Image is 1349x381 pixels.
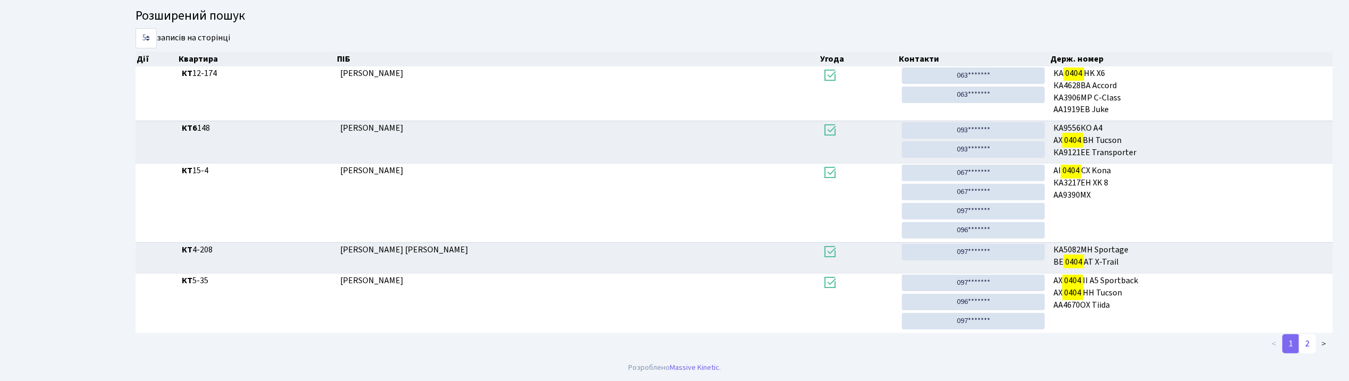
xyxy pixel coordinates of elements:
span: 5-35 [182,275,332,287]
b: КТ [182,67,192,79]
mark: 0404 [1061,163,1081,178]
span: [PERSON_NAME] [340,165,403,176]
th: ПІБ [336,52,819,66]
a: > [1316,334,1333,353]
th: Угода [819,52,898,66]
span: [PERSON_NAME] [340,67,403,79]
span: KA HK X6 КА4628ВА Accord KA3906МР C-Class АА1919ЕВ Juke [1053,67,1329,116]
h4: Розширений пошук [136,9,1333,24]
a: Massive Kinetic [670,362,719,373]
a: 2 [1299,334,1316,353]
span: AX II A5 Sportback AX HH Tucson АА4670ОХ Tiida [1053,275,1329,311]
b: КТ [182,244,192,256]
th: Квартира [178,52,336,66]
span: [PERSON_NAME] [340,275,403,286]
span: АІ СХ Kona КА3217ЕН XK 8 AA9390MX [1053,165,1329,201]
mark: 0404 [1063,273,1083,288]
div: Розроблено . [628,362,721,374]
span: 148 [182,122,332,134]
a: 1 [1283,334,1300,353]
mark: 0404 [1064,66,1084,81]
select: записів на сторінці [136,28,157,48]
span: [PERSON_NAME] [PERSON_NAME] [340,244,468,256]
span: 4-208 [182,244,332,256]
mark: 0404 [1063,285,1083,300]
span: 12-174 [182,67,332,80]
th: Контакти [898,52,1050,66]
span: 15-4 [182,165,332,177]
span: КА9556КО A4 АХ ВН Tucson КА9121ЕЕ Transporter [1053,122,1329,159]
label: записів на сторінці [136,28,230,48]
mark: 0404 [1064,255,1084,269]
span: [PERSON_NAME] [340,122,403,134]
b: КТ [182,275,192,286]
th: Держ. номер [1050,52,1334,66]
b: КТ [182,165,192,176]
th: Дії [136,52,178,66]
mark: 0404 [1063,133,1083,148]
b: КТ6 [182,122,197,134]
span: КА5082МН Sportage ВЕ АТ X-Trail [1053,244,1329,268]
